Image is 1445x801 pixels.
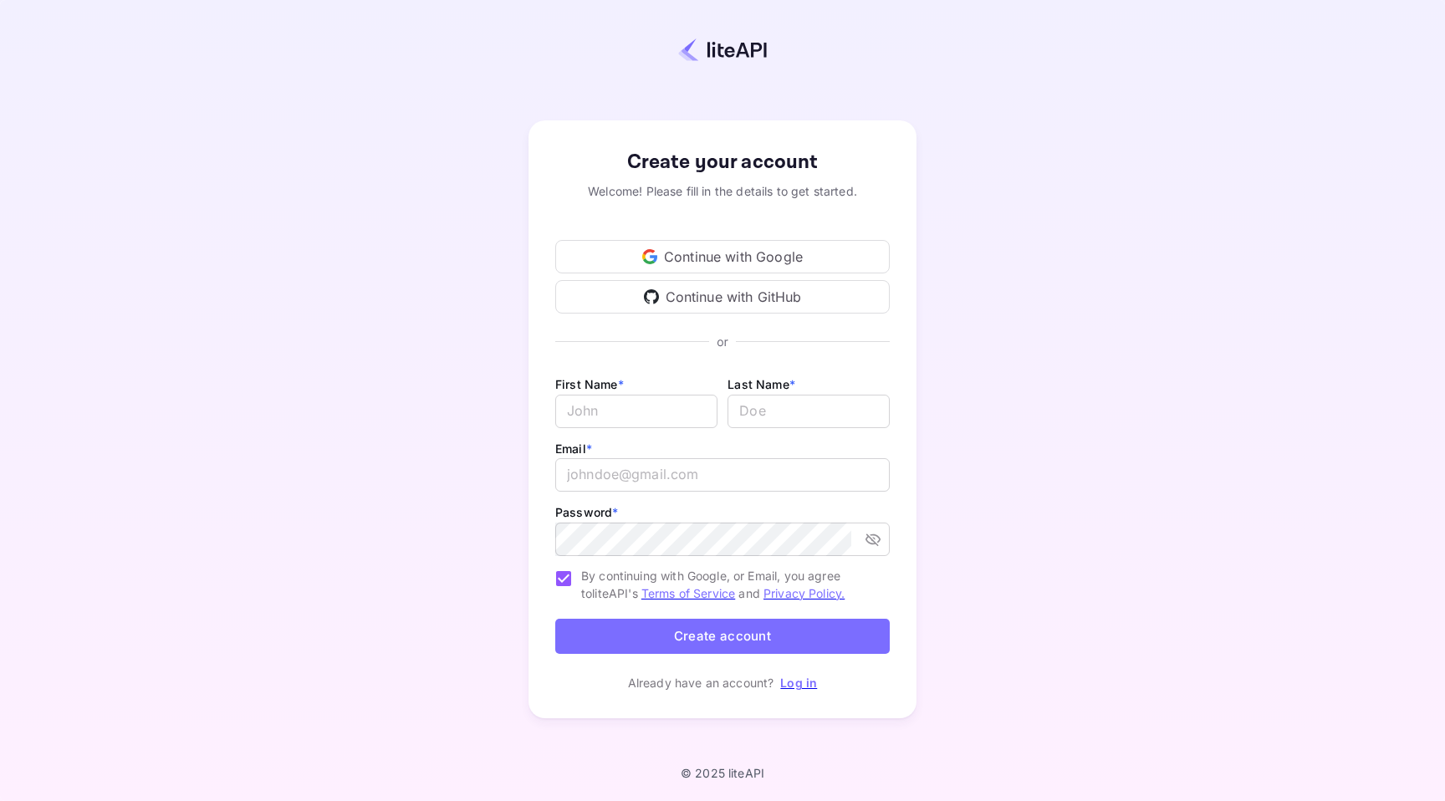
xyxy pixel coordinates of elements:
label: First Name [555,377,624,391]
button: toggle password visibility [858,524,888,554]
p: Already have an account? [628,674,774,691]
a: Privacy Policy. [763,586,845,600]
button: Create account [555,619,890,655]
a: Log in [780,676,817,690]
input: johndoe@gmail.com [555,458,890,492]
p: © 2025 liteAPI [681,766,764,780]
input: John [555,395,717,428]
label: Email [555,441,592,456]
label: Last Name [728,377,795,391]
a: Terms of Service [641,586,735,600]
img: liteapi [678,38,767,62]
div: Create your account [555,147,890,177]
div: Welcome! Please fill in the details to get started. [555,182,890,200]
div: Continue with GitHub [555,280,890,314]
div: Continue with Google [555,240,890,273]
input: Doe [728,395,890,428]
label: Password [555,505,618,519]
span: By continuing with Google, or Email, you agree to liteAPI's and [581,567,876,602]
